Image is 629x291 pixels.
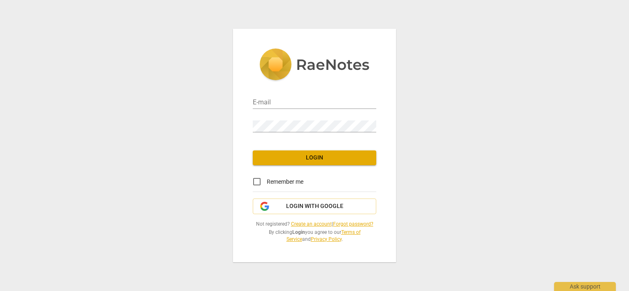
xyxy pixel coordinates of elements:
[259,48,370,82] img: 5ac2273c67554f335776073100b6d88f.svg
[259,154,370,162] span: Login
[554,282,616,291] div: Ask support
[253,221,376,228] span: Not registered? |
[291,221,332,227] a: Create an account
[333,221,373,227] a: Forgot password?
[253,150,376,165] button: Login
[253,229,376,242] span: By clicking you agree to our and .
[286,202,343,210] span: Login with Google
[253,199,376,214] button: Login with Google
[292,229,305,235] b: Login
[287,229,361,242] a: Terms of Service
[267,178,303,186] span: Remember me
[311,236,342,242] a: Privacy Policy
